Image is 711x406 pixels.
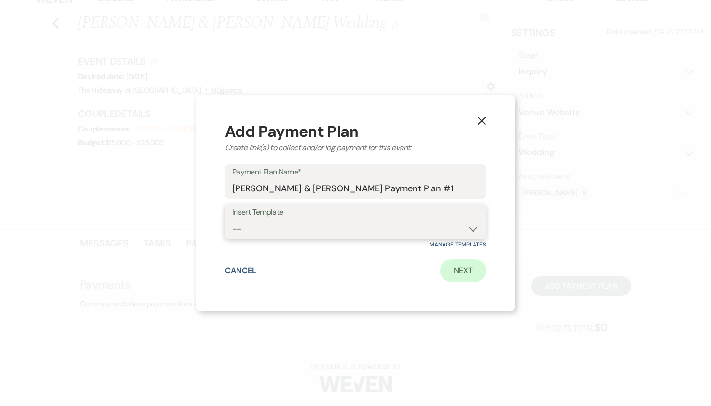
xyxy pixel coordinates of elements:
button: Cancel [225,267,256,275]
a: Manage Templates [430,241,486,248]
a: Next [440,259,486,282]
div: Create link(s) to collect and/or log payment for this event: [225,142,486,154]
label: Payment Plan Name* [232,165,479,179]
div: Add Payment Plan [225,124,486,139]
label: Insert Template [232,205,479,219]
